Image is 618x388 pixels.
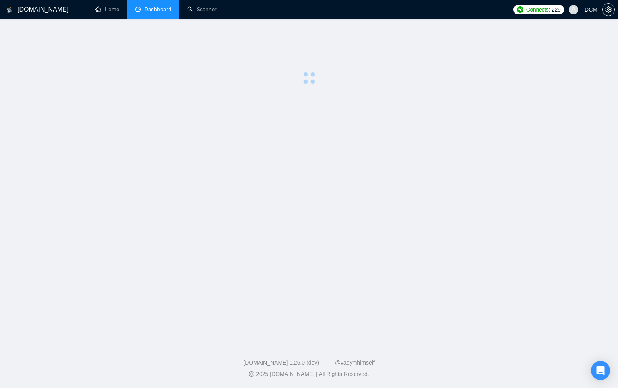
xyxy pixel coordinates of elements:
[95,6,119,13] a: homeHome
[335,359,375,366] a: @vadymhimself
[571,7,576,12] span: user
[187,6,217,13] a: searchScanner
[602,3,615,16] button: setting
[591,361,610,380] div: Open Intercom Messenger
[552,5,560,14] span: 229
[6,370,612,378] div: 2025 [DOMAIN_NAME] | All Rights Reserved.
[602,6,615,13] a: setting
[526,5,550,14] span: Connects:
[7,4,12,16] img: logo
[243,359,319,366] a: [DOMAIN_NAME] 1.26.0 (dev)
[145,6,171,13] span: Dashboard
[517,6,523,13] img: upwork-logo.png
[135,6,141,12] span: dashboard
[249,371,254,377] span: copyright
